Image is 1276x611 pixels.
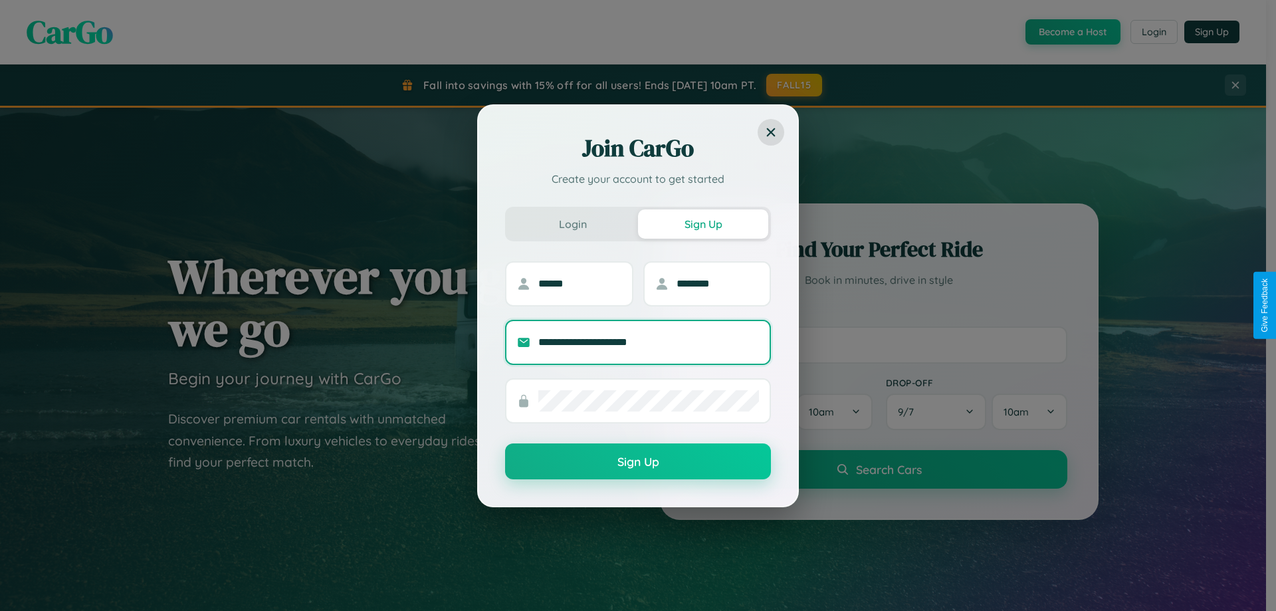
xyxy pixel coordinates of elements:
p: Create your account to get started [505,171,771,187]
div: Give Feedback [1260,279,1269,332]
button: Sign Up [638,209,768,239]
button: Login [508,209,638,239]
h2: Join CarGo [505,132,771,164]
button: Sign Up [505,443,771,479]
